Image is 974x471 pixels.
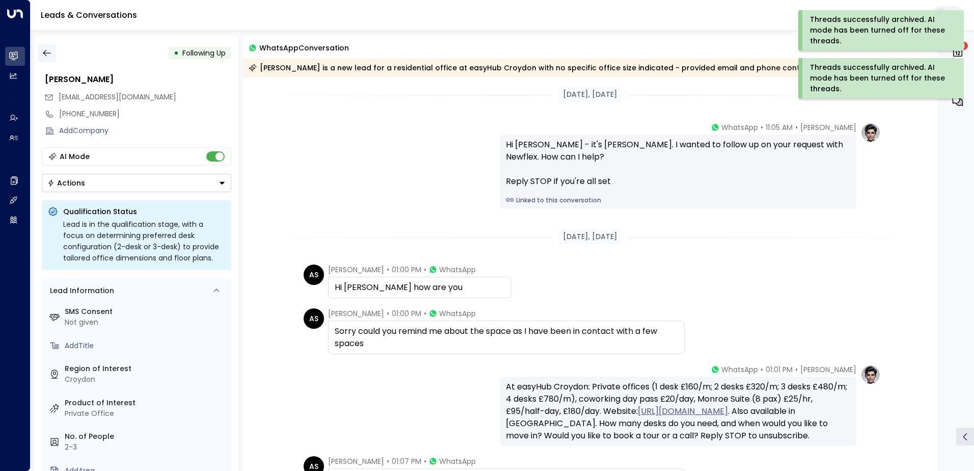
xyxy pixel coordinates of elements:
[304,265,324,285] div: AS
[335,325,678,350] div: Sorry could you remind me about the space as I have been in contact with a few spaces
[328,456,384,466] span: [PERSON_NAME]
[387,265,389,275] span: •
[47,178,85,188] div: Actions
[638,405,728,417] a: [URL][DOMAIN_NAME]
[63,219,225,264] div: Lead is in the qualification stage, with a focus on determining preferred desk configuration (2-d...
[800,364,856,375] span: [PERSON_NAME]
[259,42,349,54] span: WhatsApp Conversation
[860,364,881,385] img: profile-logo.png
[65,374,227,385] div: Croydon
[65,431,227,442] label: No. of People
[42,174,231,192] button: Actions
[424,456,426,466] span: •
[59,109,231,119] div: [PHONE_NUMBER]
[60,151,90,162] div: AI Mode
[65,442,227,453] div: 2-3
[721,122,758,133] span: WhatsApp
[65,363,227,374] label: Region of Interest
[328,308,384,319] span: [PERSON_NAME]
[59,92,176,102] span: [EMAIL_ADDRESS][DOMAIN_NAME]
[766,364,793,375] span: 01:01 PM
[59,125,231,136] div: AddCompany
[249,63,840,73] div: [PERSON_NAME] is a new lead for a residential office at easyHub Croydon with no specific office s...
[559,229,621,244] div: [DATE], [DATE]
[182,48,226,58] span: Following Up
[506,196,850,205] a: Linked to this conversation
[810,62,950,94] div: Threads successfully archived. AI mode has been turned off for these threads.
[63,206,225,217] p: Qualification Status
[392,265,421,275] span: 01:00 PM
[304,308,324,329] div: AS
[800,122,856,133] span: [PERSON_NAME]
[506,381,850,442] div: At easyHub Croydon: Private offices (1 desk £160/m; 2 desks £320/m; 3 desks £480/m; 4 desks £780/...
[387,308,389,319] span: •
[761,122,763,133] span: •
[506,139,850,188] div: Hi [PERSON_NAME] - it's [PERSON_NAME]. I wanted to follow up on your request with Newflex. How ca...
[761,364,763,375] span: •
[46,285,114,296] div: Lead Information
[795,364,798,375] span: •
[65,341,227,351] div: AddTitle
[45,73,231,86] div: [PERSON_NAME]
[960,42,968,50] span: 1
[439,265,476,275] span: WhatsApp
[174,44,179,62] div: •
[328,265,384,275] span: [PERSON_NAME]
[439,456,476,466] span: WhatsApp
[392,308,421,319] span: 01:00 PM
[795,122,798,133] span: •
[59,92,176,102] span: aliyahsimpson20@outlook.com
[559,87,621,102] div: [DATE], [DATE]
[424,265,426,275] span: •
[424,308,426,319] span: •
[392,456,421,466] span: 01:07 PM
[65,408,227,419] div: Private Office
[41,9,137,21] a: Leads & Conversations
[439,308,476,319] span: WhatsApp
[721,364,758,375] span: WhatsApp
[65,306,227,317] label: SMS Consent
[42,174,231,192] div: Button group with a nested menu
[387,456,389,466] span: •
[860,122,881,143] img: profile-logo.png
[335,281,505,294] div: Hi [PERSON_NAME] how are you
[766,122,793,133] span: 11:05 AM
[810,14,950,46] div: Threads successfully archived. AI mode has been turned off for these threads.
[65,398,227,408] label: Product of Interest
[65,317,227,328] div: Not given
